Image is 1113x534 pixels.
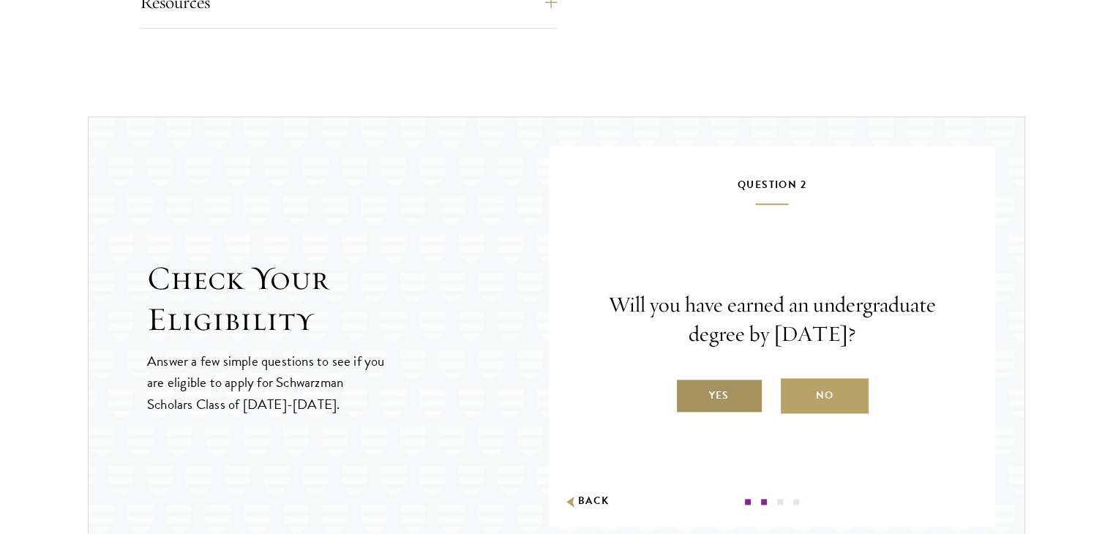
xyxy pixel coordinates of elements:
p: Answer a few simple questions to see if you are eligible to apply for Schwarzman Scholars Class o... [147,350,386,414]
label: Yes [675,378,763,413]
label: No [781,378,869,413]
h2: Check Your Eligibility [147,258,549,340]
h5: Question 2 [593,176,951,205]
button: Back [563,494,610,509]
p: Will you have earned an undergraduate degree by [DATE]? [593,290,951,349]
